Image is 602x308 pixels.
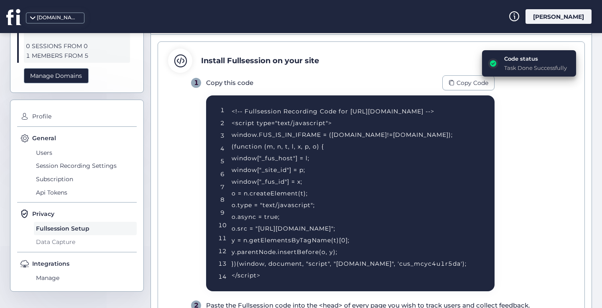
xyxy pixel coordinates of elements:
[34,159,137,173] span: Session Recording Settings
[30,110,137,123] span: Profile
[504,64,567,72] div: Task Done Successfully
[220,182,224,192] div: 7
[457,78,488,87] span: Copy Code
[32,209,54,218] span: Privacy
[218,259,227,268] div: 13
[218,221,227,230] div: 10
[220,169,224,179] div: 6
[32,259,69,268] span: Integrations
[220,144,224,153] div: 4
[218,272,227,281] div: 14
[232,105,474,281] div: <!-- Fullsession Recording Code for [URL][DOMAIN_NAME] --> <script type="text/javascript"> window...
[34,186,137,199] span: Api Tokens
[525,9,592,24] div: [PERSON_NAME]
[34,235,137,249] span: Data Capture
[26,41,128,51] span: 0 SESSIONS FROM 0
[34,172,137,186] span: Subscription
[220,105,224,115] div: 1
[220,118,224,128] div: 2
[218,234,227,243] div: 11
[220,157,224,166] div: 5
[24,68,89,84] div: Manage Domains
[504,54,567,63] div: Code status
[220,131,224,140] div: 3
[34,272,137,285] span: Manage
[218,246,227,256] div: 12
[34,146,137,159] span: Users
[220,195,224,204] div: 8
[206,78,253,88] div: Copy this code
[191,78,201,88] div: 1
[201,55,319,67] div: Install Fullsession on your site
[220,208,224,217] div: 9
[34,222,137,235] span: Fullsession Setup
[26,51,128,61] span: 1 MEMBERS FROM 5
[32,133,56,143] span: General
[37,14,79,22] div: [DOMAIN_NAME]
